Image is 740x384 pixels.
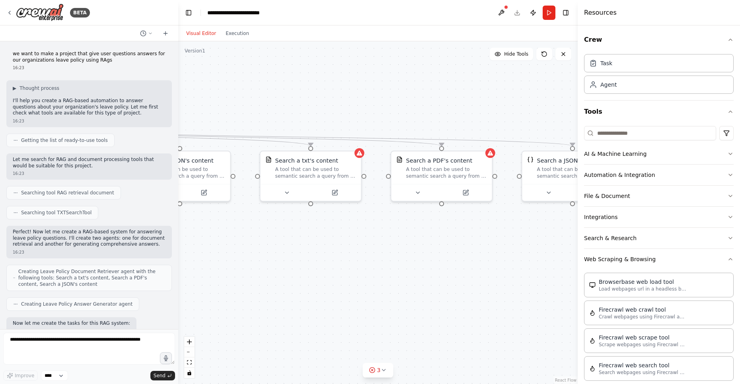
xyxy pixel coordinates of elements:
img: FirecrawlScrapeWebsiteTool [589,337,596,344]
div: Search a JSON's content [144,156,214,165]
img: PDFSearchTool [396,156,403,163]
div: 16:23 [13,65,166,71]
button: Switch to previous chat [137,29,156,38]
button: Hide Tools [490,48,533,60]
span: Searching tool RAG retrieval document [21,190,114,196]
button: Start a new chat [159,29,172,38]
div: JSONSearchToolSearch a JSON's contentA tool that can be used to semantic search a query from a JS... [129,151,231,202]
button: Visual Editor [181,29,221,38]
p: Crawl webpages using Firecrawl and return the contents [599,314,686,320]
img: JSONSearchTool [527,156,534,163]
button: Tools [584,101,734,123]
div: Version 1 [185,48,205,54]
div: 16:23 [13,249,166,255]
span: Improve [15,372,34,379]
div: 16:23 [13,118,166,124]
div: 16:23 [13,328,130,334]
button: AI & Machine Learning [584,144,734,164]
span: Searching tool TXTSearchTool [21,209,92,216]
button: Integrations [584,207,734,227]
p: Search webpages using Firecrawl and return the results [599,369,686,376]
p: Now let me create the tasks for this RAG system: [13,320,130,327]
button: Crew [584,29,734,51]
div: Firecrawl web crawl tool [599,306,686,314]
div: Task [600,59,612,67]
button: fit view [184,357,195,368]
button: zoom in [184,337,195,347]
img: FirecrawlSearchTool [589,365,596,372]
h4: Resources [584,8,617,17]
button: ▶Thought process [13,85,59,91]
div: React Flow controls [184,337,195,378]
button: toggle interactivity [184,368,195,378]
button: Hide right sidebar [560,7,571,18]
img: TXTSearchTool [265,156,272,163]
span: Creating Leave Policy Answer Generator agent [21,301,132,307]
div: A tool that can be used to semantic search a query from a PDF's content. [406,166,487,179]
div: Agent [600,81,617,89]
span: Getting the list of ready-to-use tools [21,137,108,144]
div: Firecrawl web search tool [599,361,686,369]
button: Search & Research [584,228,734,248]
button: Hide left sidebar [183,7,194,18]
p: I'll help you create a RAG-based automation to answer questions about your organization's leave p... [13,98,166,116]
button: File & Document [584,186,734,206]
img: BrowserbaseLoadTool [589,282,596,288]
div: PDFSearchToolSearch a PDF's contentA tool that can be used to semantic search a query from a PDF'... [390,151,493,202]
span: 3 [377,366,381,374]
button: Web Scraping & Browsing [584,249,734,270]
div: BETA [70,8,90,17]
button: Execution [221,29,254,38]
span: Creating Leave Policy Document Retriever agent with the following tools: Search a txt's content, ... [18,268,165,287]
button: Open in side panel [312,188,358,198]
p: Scrape webpages using Firecrawl and return the contents [599,341,686,348]
button: 3 [363,363,393,378]
div: Firecrawl web scrape tool [599,334,686,341]
button: Improve [3,370,38,381]
div: A tool that can be used to semantic search a query from a txt's content. [275,166,356,179]
button: Open in side panel [573,188,619,198]
img: FirecrawlCrawlWebsiteTool [589,310,596,316]
div: Search a PDF's content [406,156,473,165]
div: A tool that can be used to semantic search a query from a JSON's content. [537,166,618,179]
div: JSONSearchToolSearch a JSON's contentA tool that can be used to semantic search a query from a JS... [521,151,623,202]
p: Perfect! Now let me create a RAG-based system for answering leave policy questions. I'll create t... [13,229,166,248]
div: Crew [584,51,734,100]
a: React Flow attribution [555,378,576,382]
div: A tool that can be used to semantic search a query from a JSON's content. [144,166,226,179]
button: Open in side panel [442,188,489,198]
div: TXTSearchToolSearch a txt's contentA tool that can be used to semantic search a query from a txt'... [259,151,362,202]
div: 16:23 [13,171,166,176]
span: ▶ [13,85,16,91]
p: we want to make a project that give user questions answers for our organizations leave policy usi... [13,51,166,63]
span: Send [154,372,166,379]
p: Load webpages url in a headless browser using Browserbase and return the contents [599,286,686,292]
button: Send [150,371,175,380]
nav: breadcrumb [207,9,260,17]
p: Let me search for RAG and document processing tools that would be suitable for this project. [13,157,166,169]
div: Browserbase web load tool [599,278,686,286]
span: Thought process [19,85,59,91]
button: Automation & Integration [584,165,734,185]
span: Hide Tools [504,51,528,57]
button: Click to speak your automation idea [160,352,172,364]
button: Open in side panel [181,188,227,198]
div: Search a txt's content [275,156,338,165]
button: zoom out [184,347,195,357]
div: Search a JSON's content [537,156,606,165]
img: Logo [16,4,64,21]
